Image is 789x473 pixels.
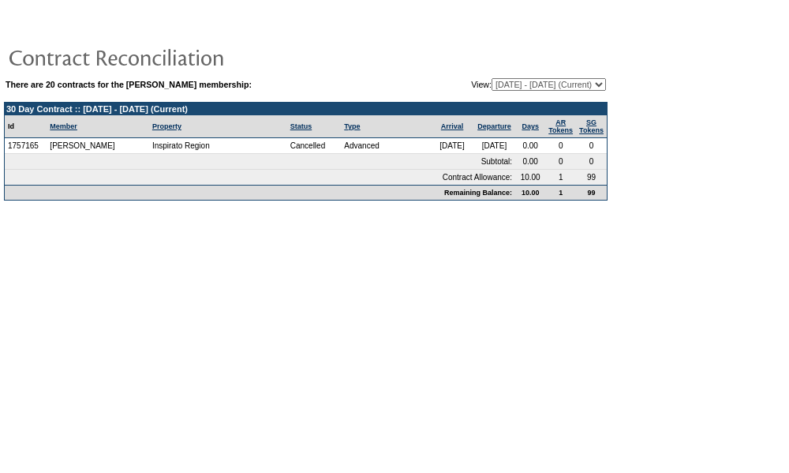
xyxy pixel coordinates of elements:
td: 1 [545,170,576,185]
td: [DATE] [431,138,473,154]
a: Status [290,122,312,130]
a: ARTokens [548,118,573,134]
td: [DATE] [473,138,515,154]
td: 10.00 [515,185,545,200]
td: 1 [545,185,576,200]
a: Departure [477,122,511,130]
td: 10.00 [515,170,545,185]
a: Member [50,122,77,130]
td: 0 [545,138,576,154]
a: Days [522,122,539,130]
a: Arrival [441,122,464,130]
td: 0 [576,154,607,170]
td: Subtotal: [5,154,515,170]
img: pgTtlContractReconciliation.gif [8,41,323,73]
td: Cancelled [287,138,342,154]
td: Advanced [341,138,431,154]
td: 0 [545,154,576,170]
td: 0.00 [515,138,545,154]
a: Type [344,122,360,130]
td: 0 [576,138,607,154]
a: SGTokens [579,118,604,134]
td: 99 [576,185,607,200]
td: Id [5,115,47,138]
td: View: [394,78,606,91]
td: 99 [576,170,607,185]
td: 0.00 [515,154,545,170]
td: Inspirato Region [149,138,287,154]
td: [PERSON_NAME] [47,138,119,154]
td: 30 Day Contract :: [DATE] - [DATE] (Current) [5,103,607,115]
a: Property [152,122,181,130]
td: 1757165 [5,138,47,154]
b: There are 20 contracts for the [PERSON_NAME] membership: [6,80,252,89]
td: Remaining Balance: [5,185,515,200]
td: Contract Allowance: [5,170,515,185]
